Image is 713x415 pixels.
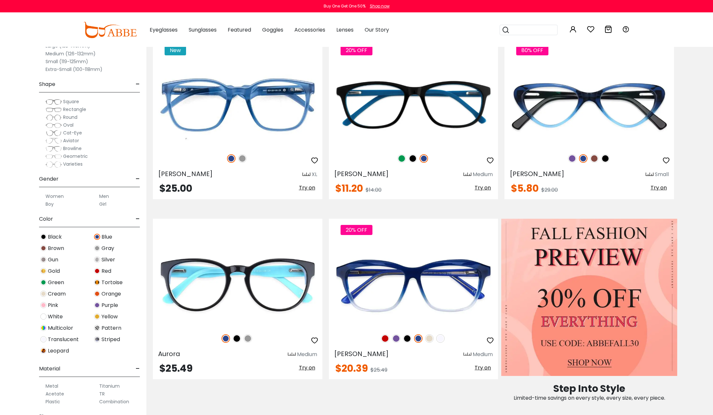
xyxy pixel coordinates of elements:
[101,290,121,298] span: Orange
[329,62,498,147] img: Blue Machovec - Acetate ,Universal Bridge Fit
[238,154,247,163] img: Gray
[40,348,47,354] img: Leopard
[158,169,213,178] span: [PERSON_NAME]
[40,291,47,297] img: Cream
[46,138,62,144] img: Aviator.png
[46,114,62,121] img: Round.png
[651,184,667,191] span: Try on
[464,172,471,177] img: size ruler
[365,26,389,34] span: Our Story
[655,171,669,178] div: Small
[40,245,47,251] img: Brown
[341,45,372,55] span: 20% OFF
[48,336,79,343] span: Translucent
[341,225,372,235] span: 20% OFF
[101,313,118,321] span: Yellow
[299,364,315,371] span: Try on
[153,242,322,327] a: Blue Aurora - Acetate ,Universal Bridge Fit
[46,130,62,136] img: Cat-Eye.png
[504,62,674,147] img: Blue Hannah - Acetate ,Universal Bridge Fit
[63,137,79,144] span: Aviator
[649,184,669,192] button: Try on
[153,62,322,147] img: Blue Barnett - TR ,Universal Bridge Fit
[40,279,47,285] img: Green
[101,336,120,343] span: Striped
[48,267,60,275] span: Gold
[101,244,114,252] span: Gray
[46,58,88,65] label: Small (119-125mm)
[99,192,109,200] label: Men
[99,200,106,208] label: Girl
[46,153,62,160] img: Geometric.png
[303,172,310,177] img: size ruler
[568,154,576,163] img: Purple
[40,325,47,331] img: Multicolor
[159,361,193,375] span: $25.49
[227,154,235,163] img: Blue
[63,114,77,120] span: Round
[414,334,423,343] img: Blue
[39,361,60,377] span: Material
[46,106,62,113] img: Rectangle.png
[329,242,498,327] img: Blue Sonia - Acetate ,Eyeglasses
[136,171,140,187] span: -
[46,200,54,208] label: Boy
[136,76,140,92] span: -
[94,291,100,297] img: Orange
[165,45,186,55] span: New
[63,106,86,113] span: Rectangle
[403,334,411,343] img: Black
[40,234,47,240] img: Black
[46,122,62,129] img: Oval.png
[101,279,123,286] span: Tortoise
[336,26,354,34] span: Lenses
[46,161,62,168] img: Varieties.png
[94,302,100,308] img: Purple
[63,98,79,105] span: Square
[94,336,100,342] img: Striped
[48,313,63,321] span: White
[159,181,192,195] span: $25.00
[324,3,366,9] div: Buy One Get One 50%
[101,267,111,275] span: Red
[46,50,96,58] label: Medium (126-132mm)
[297,364,317,372] button: Try on
[510,169,564,178] span: [PERSON_NAME]
[475,364,491,371] span: Try on
[222,334,230,343] img: Blue
[46,398,60,406] label: Plastic
[334,169,389,178] span: [PERSON_NAME]
[233,334,241,343] img: Black
[541,186,558,194] span: $29.00
[46,99,62,105] img: Square.png
[94,256,100,263] img: Silver
[297,351,317,358] div: Medium
[63,130,82,136] span: Cat-Eye
[46,192,64,200] label: Women
[244,334,252,343] img: Gray
[189,26,217,34] span: Sunglasses
[367,3,390,9] a: Shop now
[228,26,251,34] span: Featured
[94,313,100,320] img: Yellow
[48,256,58,264] span: Gun
[39,76,55,92] span: Shape
[94,234,100,240] img: Blue
[101,256,115,264] span: Silver
[590,154,599,163] img: Brown
[473,364,493,372] button: Try on
[83,22,137,38] img: abbeglasses.com
[48,233,62,241] span: Black
[312,171,317,178] div: XL
[397,154,406,163] img: Green
[40,313,47,320] img: White
[48,347,69,355] span: Leopard
[553,381,625,395] span: Step Into Style
[370,3,390,9] div: Shop now
[473,171,493,178] div: Medium
[409,154,417,163] img: Black
[381,334,389,343] img: Red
